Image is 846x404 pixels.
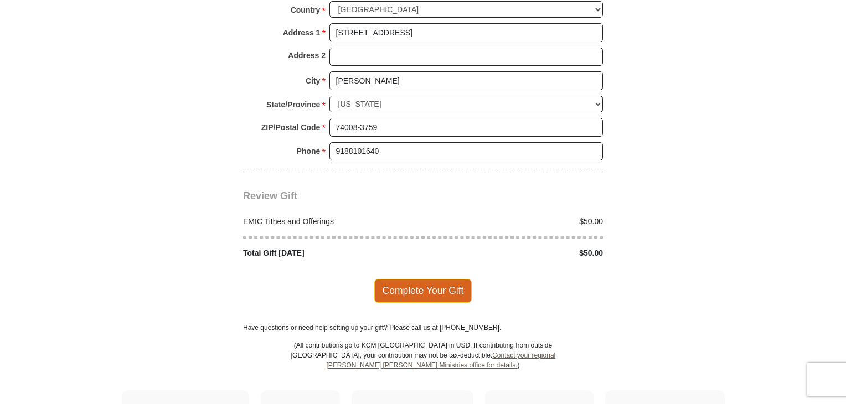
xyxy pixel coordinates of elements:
[291,2,321,18] strong: Country
[297,143,321,159] strong: Phone
[238,216,424,227] div: EMIC Tithes and Offerings
[283,25,321,40] strong: Address 1
[266,97,320,112] strong: State/Province
[423,216,609,227] div: $50.00
[243,190,297,201] span: Review Gift
[243,323,603,333] p: Have questions or need help setting up your gift? Please call us at [PHONE_NUMBER].
[288,48,326,63] strong: Address 2
[238,247,424,259] div: Total Gift [DATE]
[326,351,555,369] a: Contact your regional [PERSON_NAME] [PERSON_NAME] Ministries office for details.
[306,73,320,89] strong: City
[261,120,321,135] strong: ZIP/Postal Code
[290,340,556,390] p: (All contributions go to KCM [GEOGRAPHIC_DATA] in USD. If contributing from outside [GEOGRAPHIC_D...
[423,247,609,259] div: $50.00
[374,279,472,302] span: Complete Your Gift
